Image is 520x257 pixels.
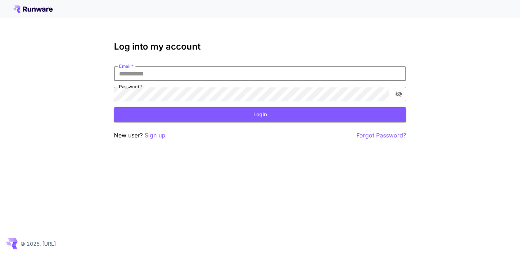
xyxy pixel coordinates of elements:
p: New user? [114,131,165,140]
label: Email [119,63,133,69]
label: Password [119,83,142,90]
h3: Log into my account [114,42,406,52]
p: © 2025, [URL] [20,240,56,248]
button: Sign up [145,131,165,140]
button: toggle password visibility [392,87,405,101]
button: Forgot Password? [356,131,406,140]
button: Login [114,107,406,122]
